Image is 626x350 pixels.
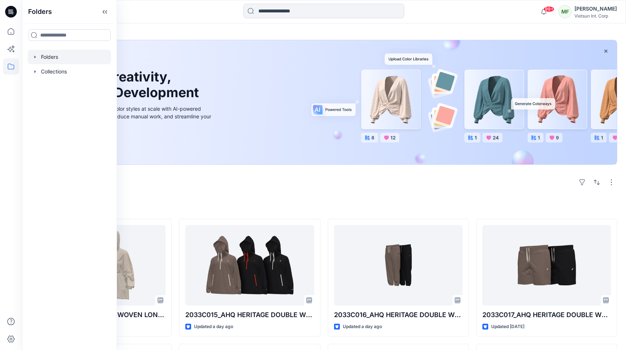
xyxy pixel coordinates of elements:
[334,225,463,305] a: 2033C016_AHQ HERITAGE DOUBLE WEAVE PANT UNISEX WESTERN_AW26
[343,323,382,331] p: Updated a day ago
[543,6,554,12] span: 99+
[49,69,202,100] h1: Unleash Creativity, Speed Up Development
[482,310,611,320] p: 2033C017_AHQ HERITAGE DOUBLE WEAVE 7IN SHORT UNISEX WESTERN_AW26
[185,310,314,320] p: 2033C015_AHQ HERITAGE DOUBLE WEAVE RELAXED ANORAK UNISEX WESTERN _AW26
[482,225,611,305] a: 2033C017_AHQ HERITAGE DOUBLE WEAVE 7IN SHORT UNISEX WESTERN_AW26
[334,310,463,320] p: 2033C016_AHQ HERITAGE DOUBLE WEAVE PANT UNISEX WESTERN_AW26
[194,323,233,331] p: Updated a day ago
[574,13,617,19] div: Vietsun Int. Corp
[31,203,617,212] h4: Styles
[185,225,314,305] a: 2033C015_AHQ HERITAGE DOUBLE WEAVE RELAXED ANORAK UNISEX WESTERN _AW26
[574,4,617,13] div: [PERSON_NAME]
[49,137,213,151] a: Discover more
[491,323,524,331] p: Updated [DATE]
[49,105,213,128] div: Explore ideas faster and recolor styles at scale with AI-powered tools that boost creativity, red...
[558,5,572,18] div: MF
